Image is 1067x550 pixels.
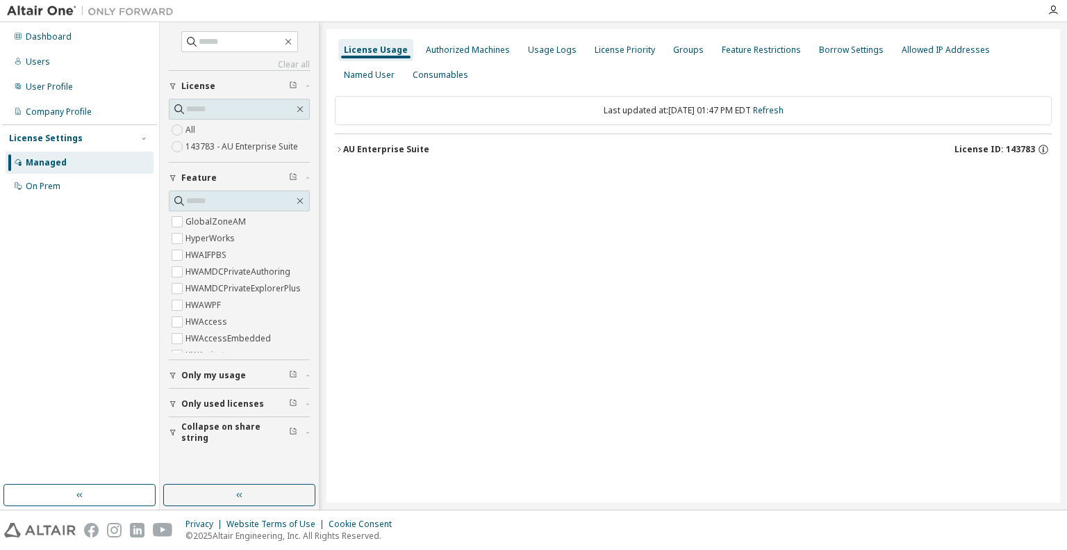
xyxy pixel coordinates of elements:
div: Company Profile [26,106,92,118]
button: Feature [169,163,310,193]
button: Collapse on share string [169,417,310,448]
div: Privacy [185,519,226,530]
span: Clear filter [289,370,297,381]
label: HWAIFPBS [185,247,229,264]
a: Refresh [753,104,784,116]
img: Altair One [7,4,181,18]
p: © 2025 Altair Engineering, Inc. All Rights Reserved. [185,530,400,542]
div: AU Enterprise Suite [343,144,429,155]
div: Authorized Machines [426,45,510,56]
span: Clear filter [289,81,297,92]
label: GlobalZoneAM [185,213,249,230]
div: Last updated at: [DATE] 01:47 PM EDT [335,96,1052,125]
div: Website Terms of Use [226,519,329,530]
div: License Usage [344,45,408,56]
label: HWAMDCPrivateAuthoring [185,264,293,280]
span: License [181,81,215,92]
button: Only my usage [169,360,310,391]
div: Usage Logs [528,45,577,56]
img: facebook.svg [84,523,99,537]
button: AU Enterprise SuiteLicense ID: 143783 [335,134,1052,165]
span: Collapse on share string [181,421,289,444]
button: Only used licenses [169,389,310,419]
div: Managed [26,157,67,168]
div: On Prem [26,181,60,192]
span: Only used licenses [181,398,264,410]
div: Dashboard [26,31,72,42]
img: linkedin.svg [130,523,144,537]
label: HWActivate [185,347,233,364]
div: Users [26,56,50,67]
span: Clear filter [289,172,297,184]
label: HWAMDCPrivateExplorerPlus [185,280,304,297]
img: instagram.svg [107,523,122,537]
label: HWAccessEmbedded [185,330,274,347]
img: youtube.svg [153,523,173,537]
span: Feature [181,172,217,184]
span: Clear filter [289,427,297,438]
div: License Priority [595,45,655,56]
div: User Profile [26,81,73,92]
label: HWAWPF [185,297,224,314]
div: Groups [673,45,704,56]
div: Consumables [413,70,468,81]
div: License Settings [9,133,83,144]
label: HyperWorks [185,230,238,247]
label: All [185,122,198,138]
label: 143783 - AU Enterprise Suite [185,138,301,155]
div: Named User [344,70,395,81]
div: Borrow Settings [819,45,884,56]
span: Only my usage [181,370,246,381]
label: HWAccess [185,314,230,330]
a: Clear all [169,59,310,70]
div: Allowed IP Addresses [902,45,990,56]
span: License ID: 143783 [954,144,1035,155]
button: License [169,71,310,102]
span: Clear filter [289,398,297,410]
div: Cookie Consent [329,519,400,530]
img: altair_logo.svg [4,523,76,537]
div: Feature Restrictions [722,45,801,56]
